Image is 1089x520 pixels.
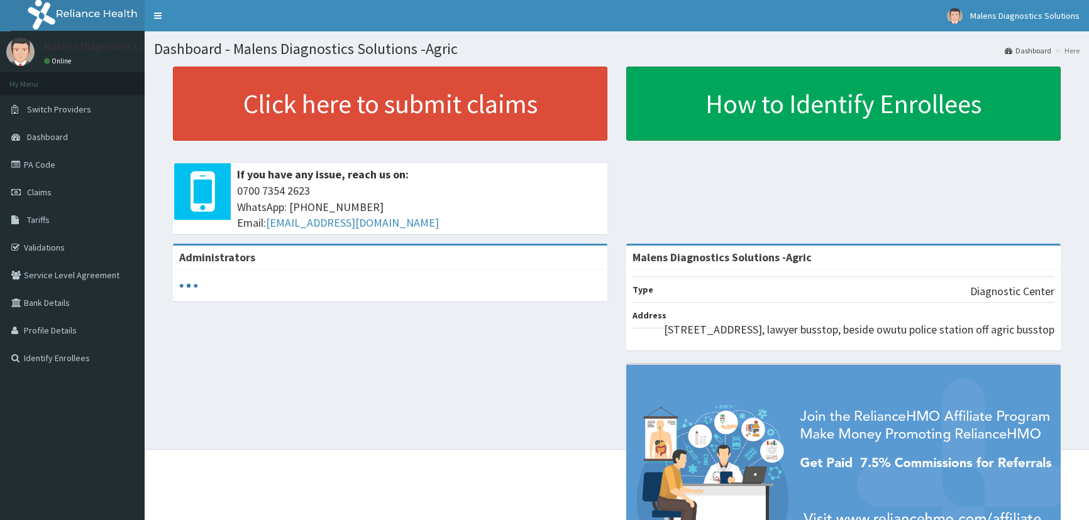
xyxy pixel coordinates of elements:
a: [EMAIL_ADDRESS][DOMAIN_NAME] [266,215,439,230]
b: Administrators [179,250,255,264]
span: Switch Providers [27,104,91,115]
b: Type [633,284,653,295]
p: Malens Diagnostics Solutions [44,41,187,52]
a: Click here to submit claims [173,67,607,141]
span: Tariffs [27,214,50,225]
svg: audio-loading [179,276,198,295]
p: Diagnostic Center [970,283,1054,300]
img: User Image [6,38,35,66]
img: User Image [947,8,963,24]
span: Dashboard [27,131,68,143]
span: Claims [27,187,52,198]
a: How to Identify Enrollees [626,67,1061,141]
span: Malens Diagnostics Solutions [970,10,1080,21]
strong: Malens Diagnostics Solutions -Agric [633,250,812,264]
a: Online [44,57,74,65]
p: [STREET_ADDRESS], lawyer busstop, beside owutu police station off agric busstop [664,322,1054,338]
li: Here [1053,45,1080,56]
span: 0700 7354 2623 WhatsApp: [PHONE_NUMBER] Email: [237,183,601,231]
h1: Dashboard - Malens Diagnostics Solutions -Agric [154,41,1080,57]
a: Dashboard [1005,45,1051,56]
b: Address [633,310,666,321]
b: If you have any issue, reach us on: [237,167,409,181]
